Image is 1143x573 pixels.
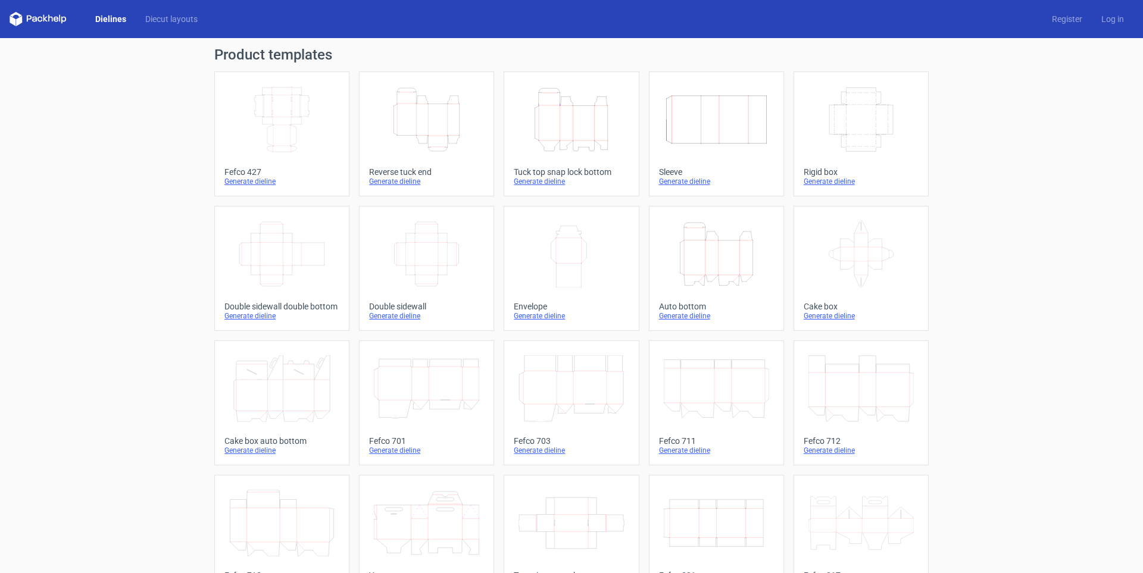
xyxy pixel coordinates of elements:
div: Generate dieline [514,446,629,455]
h1: Product templates [214,48,929,62]
div: Generate dieline [369,177,484,186]
div: Generate dieline [514,177,629,186]
div: Tuck top snap lock bottom [514,167,629,177]
div: Sleeve [659,167,774,177]
a: Reverse tuck endGenerate dieline [359,71,494,196]
div: Fefco 701 [369,436,484,446]
a: Register [1042,13,1092,25]
div: Generate dieline [369,311,484,321]
div: Generate dieline [804,311,919,321]
div: Generate dieline [224,446,339,455]
a: SleeveGenerate dieline [649,71,784,196]
a: Cake boxGenerate dieline [794,206,929,331]
div: Generate dieline [224,177,339,186]
div: Cake box auto bottom [224,436,339,446]
a: Log in [1092,13,1133,25]
div: Auto bottom [659,302,774,311]
div: Generate dieline [804,177,919,186]
a: Double sidewall double bottomGenerate dieline [214,206,349,331]
div: Generate dieline [514,311,629,321]
div: Generate dieline [804,446,919,455]
div: Double sidewall double bottom [224,302,339,311]
a: Tuck top snap lock bottomGenerate dieline [504,71,639,196]
div: Generate dieline [659,311,774,321]
a: EnvelopeGenerate dieline [504,206,639,331]
div: Reverse tuck end [369,167,484,177]
div: Fefco 712 [804,436,919,446]
div: Double sidewall [369,302,484,311]
a: Fefco 701Generate dieline [359,340,494,465]
div: Generate dieline [224,311,339,321]
a: Fefco 712Generate dieline [794,340,929,465]
div: Fefco 703 [514,436,629,446]
div: Fefco 427 [224,167,339,177]
a: Auto bottomGenerate dieline [649,206,784,331]
div: Generate dieline [659,177,774,186]
div: Rigid box [804,167,919,177]
a: Fefco 711Generate dieline [649,340,784,465]
a: Fefco 427Generate dieline [214,71,349,196]
a: Dielines [86,13,136,25]
a: Double sidewallGenerate dieline [359,206,494,331]
div: Envelope [514,302,629,311]
div: Generate dieline [659,446,774,455]
div: Cake box [804,302,919,311]
a: Fefco 703Generate dieline [504,340,639,465]
div: Generate dieline [369,446,484,455]
a: Diecut layouts [136,13,207,25]
a: Cake box auto bottomGenerate dieline [214,340,349,465]
div: Fefco 711 [659,436,774,446]
a: Rigid boxGenerate dieline [794,71,929,196]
